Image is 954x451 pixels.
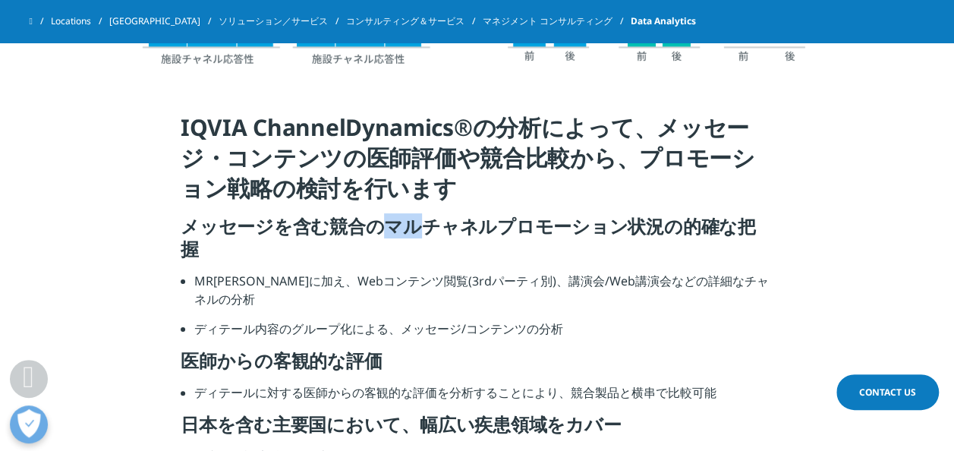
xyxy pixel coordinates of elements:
span: Data Analytics [631,8,696,35]
a: [GEOGRAPHIC_DATA] [109,8,219,35]
h5: メッセージを含む競合のマルチャネルプロモーション状況の的確な把握 [181,215,773,272]
span: Contact Us [859,386,916,399]
a: ソリューション／サービス [219,8,346,35]
a: マネジメント コンサルティング [483,8,631,35]
a: Locations [51,8,109,35]
a: コンサルティング＆サービス [346,8,483,35]
button: 打开偏好 [10,405,48,443]
h5: 日本を含む主要国において、幅広い疾患領域をカバー [181,413,773,447]
li: MR[PERSON_NAME]に加え、Webコンテンツ閲覧(3rdパーティ別)、講演会/Web講演会などの詳細なチャネルの分析 [194,272,773,320]
h5: 医師からの客観的な評価 [181,349,773,383]
li: ディテール内容のグループ化による、メッセージ/コンテンツの分析 [194,320,773,349]
h4: IQVIA ChannelDynamics®の分析によって、メッセージ・コンテンツの医師評価や競合比較から、プロモーション戦略の検討を行います [181,112,773,215]
li: ディテールに対する医師からの客観的な評価を分析することにより、競合製品と横串で比較可能 [194,383,773,413]
a: Contact Us [836,374,939,410]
